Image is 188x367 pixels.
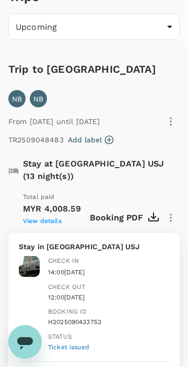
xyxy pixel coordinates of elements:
div: Check in [48,256,169,266]
p: NB [33,94,43,104]
div: Status [48,332,169,342]
span: View details [23,217,62,225]
img: Summit Hotel Subang USJ [19,256,40,277]
iframe: Button to launch messaging window [8,325,42,359]
p: Stay in [GEOGRAPHIC_DATA] USJ [19,241,169,252]
div: Booking ID [48,307,169,317]
span: 14:00[DATE] [48,269,85,276]
p: MYR 4,008.59 [23,203,90,215]
div: 12:00[DATE] [48,293,169,303]
span: Total paid [23,193,55,201]
p: NB [12,94,22,104]
div: H2025090433753 [48,317,169,328]
div: Upcoming [8,14,180,40]
p: From [DATE] until [DATE] [8,116,100,127]
h6: Trip to [GEOGRAPHIC_DATA] [8,61,156,77]
div: Check out [48,282,169,293]
p: TR2509048483 [8,135,64,145]
p: Stay at [GEOGRAPHIC_DATA] USJ (13 night(s)) [23,158,166,183]
div: Ticket issued [48,342,169,353]
button: Add label [68,135,113,145]
button: Booking PDF [90,209,158,227]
